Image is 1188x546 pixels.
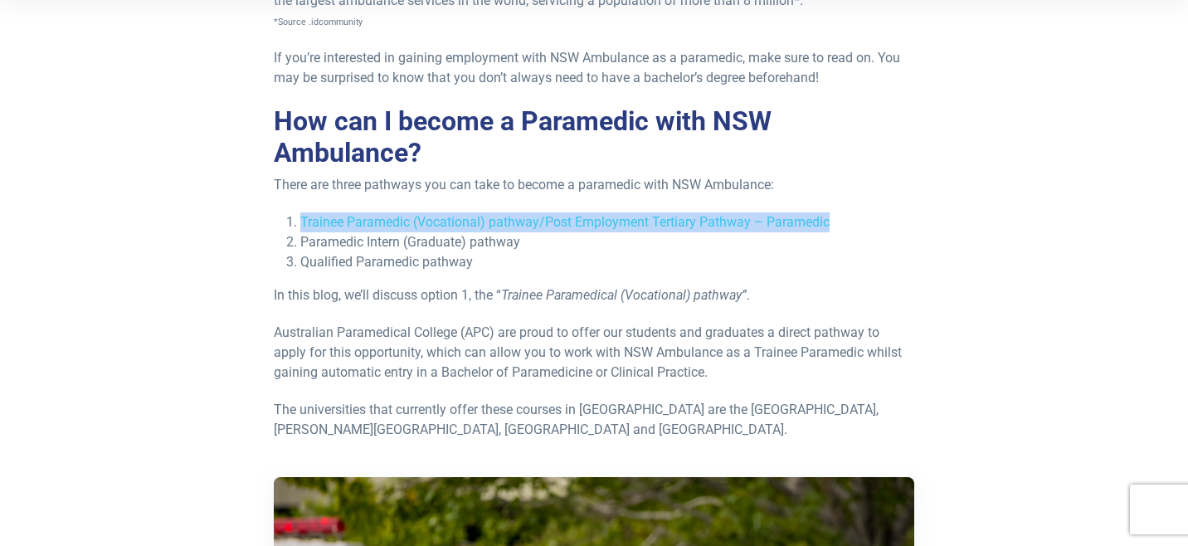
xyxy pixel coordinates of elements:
em: Trainee Paramedical (Vocational) pathway” [501,287,747,303]
li: Qualified Paramedic pathway [300,252,914,272]
p: In this blog, we’ll discuss option 1, the “ . [274,285,914,305]
li: Paramedic Intern (Graduate) pathway [300,232,914,252]
p: If you’re interested in gaining employment with NSW Ambulance as a paramedic, make sure to read o... [274,48,914,88]
h2: How can I become a Paramedic with NSW Ambulance? [274,105,914,169]
p: Australian Paramedical College (APC) are proud to offer our students and graduates a direct pathw... [274,323,914,383]
li: Trainee Paramedic (Vocational) pathway/Post Employment Tertiary Pathway – Paramedic [300,212,914,232]
p: The universities that currently offer these courses in [GEOGRAPHIC_DATA] are the [GEOGRAPHIC_DATA... [274,400,914,440]
p: There are three pathways you can take to become a paramedic with NSW Ambulance: [274,175,914,195]
span: *Source .idcommunity [274,17,363,27]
